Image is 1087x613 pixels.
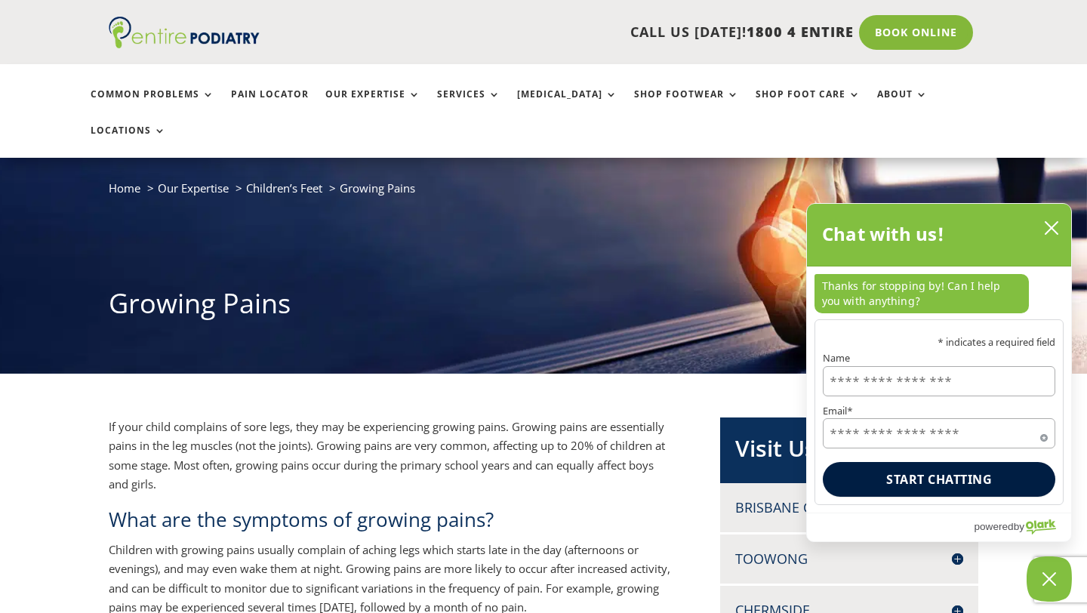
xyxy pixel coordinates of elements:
label: Name [823,353,1055,363]
a: Home [109,180,140,196]
a: About [877,89,928,122]
img: logo (1) [109,17,260,48]
span: powered [974,517,1013,536]
a: Services [437,89,500,122]
button: close chatbox [1039,217,1064,239]
a: [MEDICAL_DATA] [517,89,617,122]
span: Growing Pains [340,180,415,196]
p: If your child complains of sore legs, they may be experiencing growing pains. Growing pains are e... [109,417,673,506]
a: Shop Foot Care [756,89,861,122]
a: Children’s Feet [246,180,322,196]
label: Email* [823,406,1055,416]
p: CALL US [DATE]! [309,23,854,42]
input: Email [823,418,1055,448]
p: * indicates a required field [823,337,1055,347]
a: Entire Podiatry [109,36,260,51]
span: Required field [1040,431,1048,439]
a: Shop Footwear [634,89,739,122]
a: Powered by Olark [974,513,1071,541]
input: Name [823,366,1055,396]
span: by [1014,517,1024,536]
span: 1800 4 ENTIRE [747,23,854,41]
a: Locations [91,125,166,158]
h4: Toowong [735,550,963,568]
h2: Visit Us [DATE] [735,433,963,472]
div: chat [807,266,1071,319]
div: olark chatbox [806,203,1072,542]
p: Thanks for stopping by! Can I help you with anything? [814,274,1029,313]
h2: What are the symptoms of growing pains? [109,506,673,541]
a: Common Problems [91,89,214,122]
a: Our Expertise [158,180,229,196]
h2: Chat with us! [822,219,945,249]
h4: Brisbane CBD [735,498,963,517]
button: Start chatting [823,462,1055,497]
nav: breadcrumb [109,178,978,209]
h1: Growing Pains [109,285,978,330]
button: Close Chatbox [1027,556,1072,602]
a: Pain Locator [231,89,309,122]
a: Book Online [859,15,973,50]
a: Our Expertise [325,89,420,122]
